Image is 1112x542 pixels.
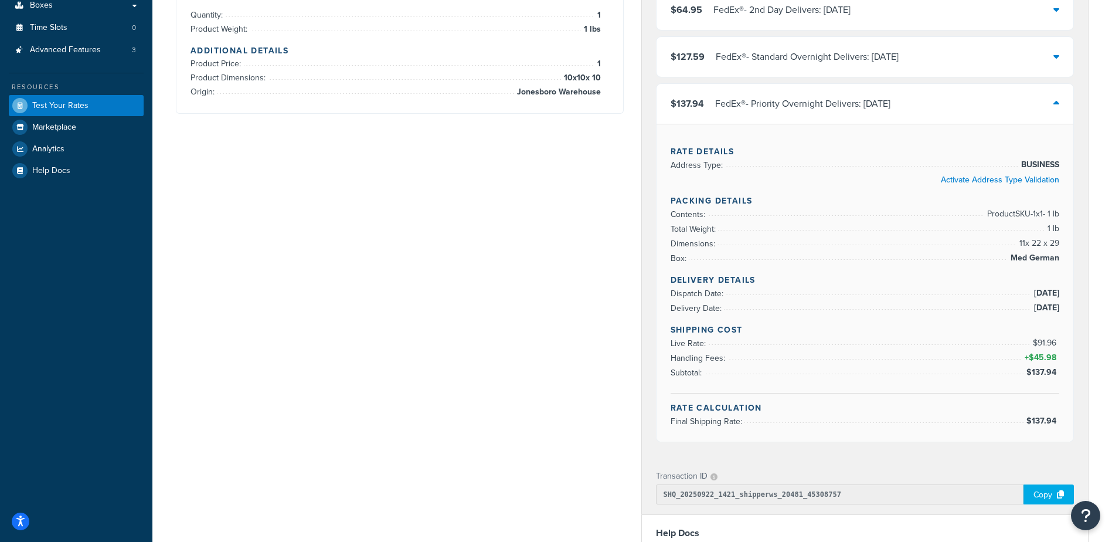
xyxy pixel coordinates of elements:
[1022,351,1059,365] span: +
[32,123,76,133] span: Marketplace
[671,97,704,110] span: $137.94
[671,252,689,265] span: Box:
[671,238,718,250] span: Dimensions:
[30,1,53,11] span: Boxes
[671,367,705,379] span: Subtotal:
[594,57,601,71] span: 1
[514,85,601,99] span: Jonesboro Warehouse
[191,86,217,98] span: Origin:
[1023,485,1074,504] div: Copy
[984,207,1059,221] span: Product SKU-1 x 1 - 1 lb
[9,17,144,39] a: Time Slots0
[1018,158,1059,172] span: BUSINESS
[671,50,705,63] span: $127.59
[1026,415,1059,427] span: $137.94
[671,159,726,171] span: Address Type:
[713,2,851,18] div: FedEx® - 2nd Day Delivers: [DATE]
[32,166,70,176] span: Help Docs
[561,71,601,85] span: 10 x 10 x 10
[32,101,89,111] span: Test Your Rates
[9,95,144,116] a: Test Your Rates
[1026,366,1059,378] span: $137.94
[671,302,725,314] span: Delivery Date:
[132,45,136,55] span: 3
[671,287,726,300] span: Dispatch Date:
[671,337,709,350] span: Live Rate:
[9,39,144,61] li: Advanced Features
[671,223,719,235] span: Total Weight:
[671,274,1060,286] h4: Delivery Details
[671,402,1060,414] h4: Rate Calculation
[191,72,268,84] span: Product Dimensions:
[191,9,226,21] span: Quantity:
[1071,501,1100,530] button: Open Resource Center
[1045,222,1059,236] span: 1 lb
[1008,251,1059,265] span: Med German
[1031,301,1059,315] span: [DATE]
[594,8,601,22] span: 1
[132,23,136,33] span: 0
[656,468,708,485] p: Transaction ID
[671,415,745,428] span: Final Shipping Rate:
[656,526,1074,540] h4: Help Docs
[941,174,1059,186] a: Activate Address Type Validation
[191,57,244,70] span: Product Price:
[671,3,702,16] span: $64.95
[30,45,101,55] span: Advanced Features
[671,145,1060,158] h4: Rate Details
[671,208,708,221] span: Contents:
[9,17,144,39] li: Time Slots
[9,138,144,160] a: Analytics
[9,117,144,138] a: Marketplace
[1016,236,1059,250] span: 11 x 22 x 29
[581,22,601,36] span: 1 lbs
[1031,286,1059,300] span: [DATE]
[9,82,144,92] div: Resources
[671,352,728,364] span: Handling Fees:
[715,96,890,112] div: FedEx® - Priority Overnight Delivers: [DATE]
[9,160,144,181] a: Help Docs
[191,45,609,57] h4: Additional Details
[671,324,1060,336] h4: Shipping Cost
[671,195,1060,207] h4: Packing Details
[1029,351,1059,364] span: $45.98
[716,49,899,65] div: FedEx® - Standard Overnight Delivers: [DATE]
[32,144,64,154] span: Analytics
[191,23,250,35] span: Product Weight:
[9,39,144,61] a: Advanced Features3
[30,23,67,33] span: Time Slots
[1033,337,1059,349] span: $91.96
